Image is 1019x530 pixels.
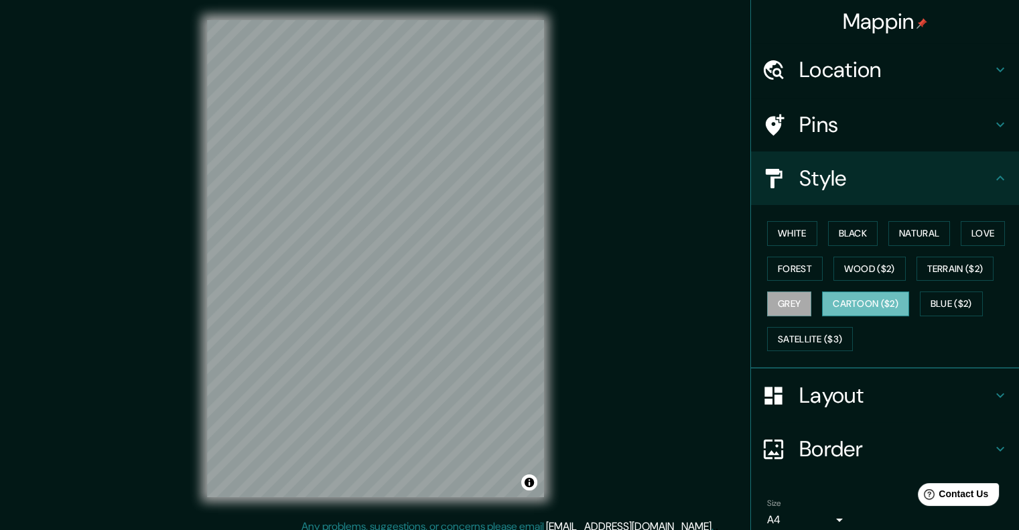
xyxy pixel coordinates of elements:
[751,43,1019,96] div: Location
[767,257,823,281] button: Forest
[767,221,817,246] button: White
[799,111,992,138] h4: Pins
[822,291,909,316] button: Cartoon ($2)
[799,165,992,192] h4: Style
[961,221,1005,246] button: Love
[888,221,950,246] button: Natural
[521,474,537,490] button: Toggle attribution
[751,151,1019,205] div: Style
[799,436,992,462] h4: Border
[767,498,781,509] label: Size
[767,291,811,316] button: Grey
[207,20,544,497] canvas: Map
[916,18,927,29] img: pin-icon.png
[751,422,1019,476] div: Border
[916,257,994,281] button: Terrain ($2)
[799,56,992,83] h4: Location
[900,478,1004,515] iframe: Help widget launcher
[843,8,928,35] h4: Mappin
[767,327,853,352] button: Satellite ($3)
[833,257,906,281] button: Wood ($2)
[799,382,992,409] h4: Layout
[751,98,1019,151] div: Pins
[751,369,1019,422] div: Layout
[920,291,983,316] button: Blue ($2)
[828,221,878,246] button: Black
